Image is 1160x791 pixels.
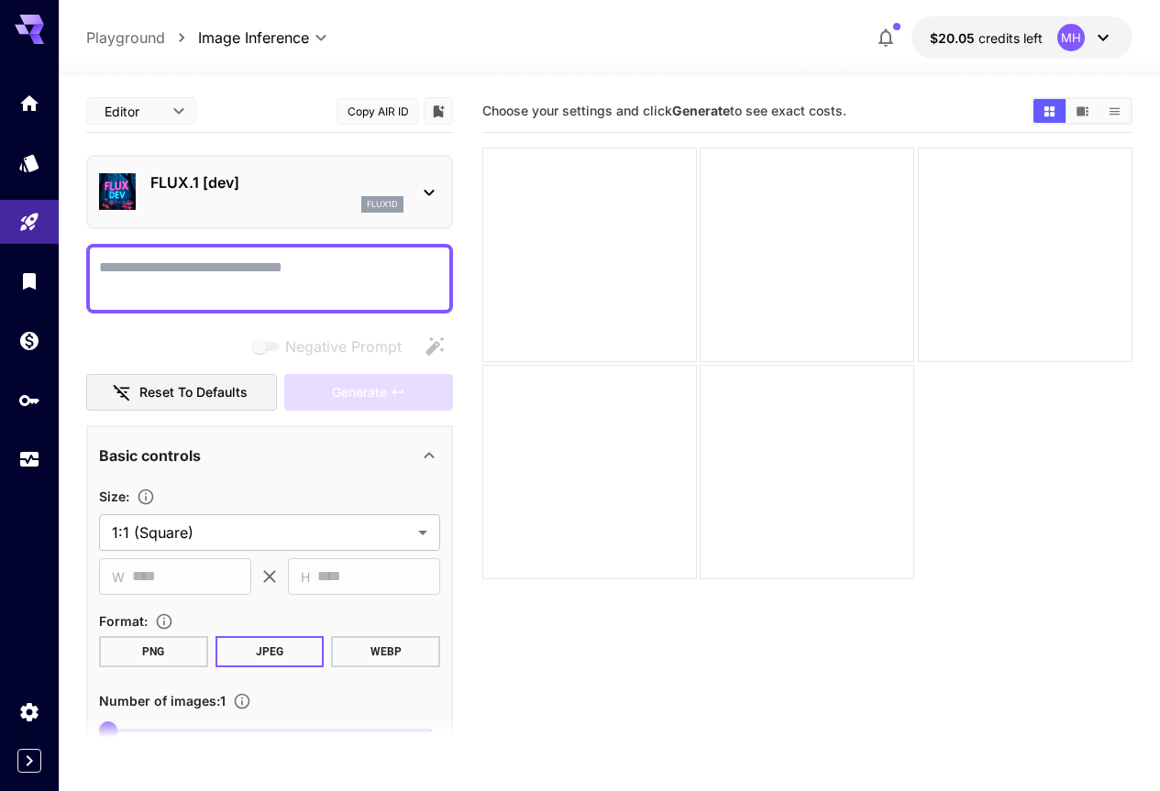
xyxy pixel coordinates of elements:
span: Image Inference [198,27,309,49]
span: Choose your settings and click to see exact costs. [482,103,846,118]
button: WEBP [331,636,440,667]
span: 1:1 (Square) [112,522,411,544]
div: $20.0487 [930,28,1043,48]
button: Copy AIR ID [337,98,419,125]
button: Add to library [430,100,447,122]
div: Playground [18,211,40,234]
div: Show media in grid viewShow media in video viewShow media in list view [1032,97,1132,125]
span: Format : [99,613,148,629]
span: Number of images : 1 [99,693,226,709]
button: Show media in list view [1099,99,1131,123]
div: FLUX.1 [dev]flux1d [99,164,440,220]
span: credits left [978,30,1043,46]
span: Negative prompts are not compatible with the selected model. [249,335,416,357]
div: Library [18,269,40,292]
span: Editor [105,102,161,121]
button: Specify how many images to generate in a single request. Each image generation will be charged se... [226,692,259,710]
div: Usage [18,448,40,471]
span: W [112,566,125,588]
button: Show media in video view [1066,99,1099,123]
button: $20.0487MH [911,16,1132,59]
nav: breadcrumb [86,27,198,49]
div: Basic controls [99,434,440,478]
button: Expand sidebar [17,749,41,773]
b: Generate [672,103,730,118]
span: H [301,566,310,588]
p: Basic controls [99,445,201,467]
div: Home [18,92,40,115]
div: MH [1057,24,1085,51]
p: flux1d [367,198,398,211]
span: Negative Prompt [285,335,402,357]
span: $20.05 [930,30,978,46]
button: JPEG [215,636,325,667]
a: Playground [86,27,165,49]
button: Choose the file format for the output image. [148,612,181,631]
button: PNG [99,636,208,667]
button: Adjust the dimensions of the generated image by specifying its width and height in pixels, or sel... [129,488,162,506]
button: Show media in grid view [1033,99,1066,123]
div: Models [18,151,40,174]
div: Settings [18,700,40,723]
div: Wallet [18,329,40,352]
span: Size : [99,489,129,504]
p: FLUX.1 [dev] [150,171,403,193]
div: API Keys [18,389,40,412]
